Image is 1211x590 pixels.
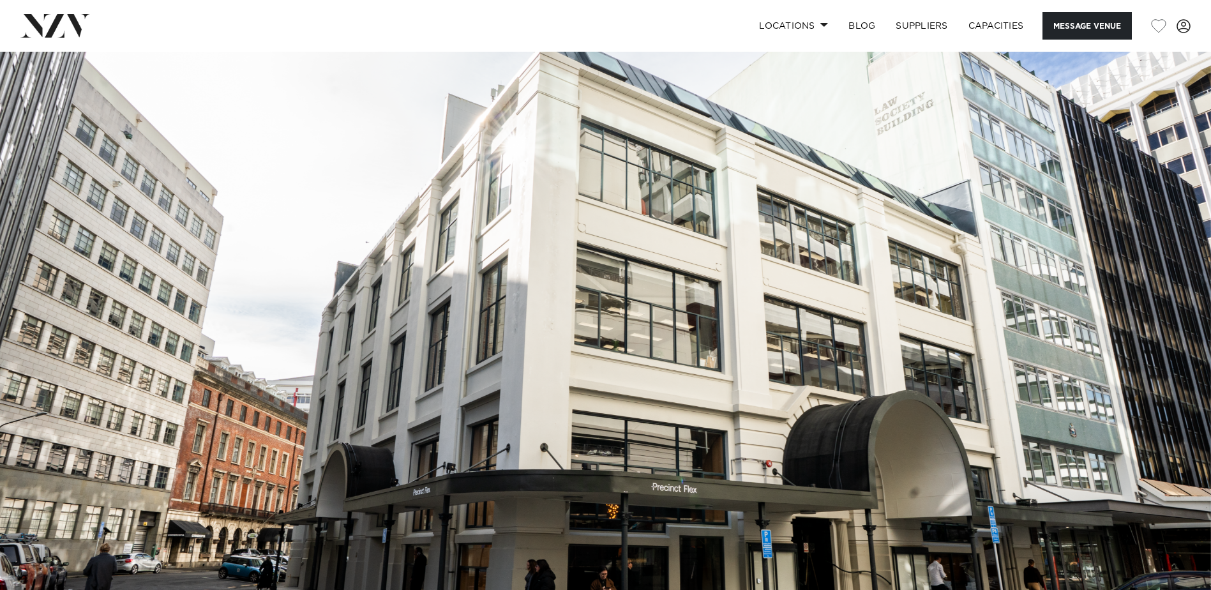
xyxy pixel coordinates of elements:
a: BLOG [838,12,885,40]
img: nzv-logo.png [20,14,90,37]
a: SUPPLIERS [885,12,958,40]
button: Message Venue [1042,12,1132,40]
a: Capacities [958,12,1034,40]
a: Locations [749,12,838,40]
